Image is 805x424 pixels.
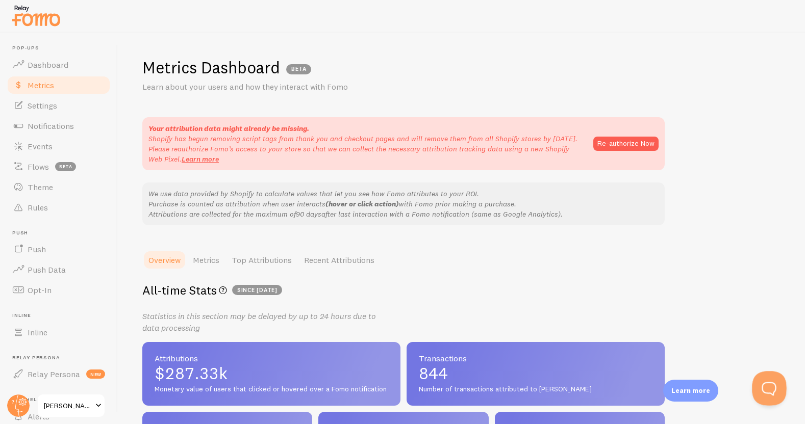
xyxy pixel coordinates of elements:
[28,182,53,192] span: Theme
[232,285,282,295] span: since [DATE]
[28,80,54,90] span: Metrics
[593,137,659,151] button: Re-authorize Now
[44,400,92,412] span: [PERSON_NAME]
[28,162,49,172] span: Flows
[286,64,311,74] span: BETA
[148,189,659,219] p: We use data provided by Shopify to calculate values that let you see how Fomo attributes to your ...
[182,154,219,164] a: Learn more
[28,60,68,70] span: Dashboard
[142,81,387,93] p: Learn about your users and how they interact with Fomo
[6,364,111,384] a: Relay Persona new
[142,57,280,78] h1: Metrics Dashboard
[6,95,111,116] a: Settings
[142,282,665,298] h2: All-time Stats
[142,311,376,333] i: Statistics in this section may be delayed by up to 24 hours due to data processing
[6,136,111,156] a: Events
[28,327,47,337] span: Inline
[187,250,225,270] a: Metrics
[671,386,710,395] p: Learn more
[28,100,57,111] span: Settings
[12,230,111,236] span: Push
[6,197,111,218] a: Rules
[6,177,111,197] a: Theme
[325,199,399,208] b: (hover or click action)
[148,134,583,164] p: Shopify has begun removing script tags from thank you and checkout pages and will remove them fro...
[28,121,74,131] span: Notifications
[752,371,787,406] iframe: Help Scout Beacon - Open
[6,239,111,259] a: Push
[155,354,388,362] span: Attributions
[6,322,111,342] a: Inline
[419,354,652,362] span: Transactions
[86,369,105,379] span: new
[28,202,48,213] span: Rules
[55,162,76,171] span: beta
[419,385,652,394] span: Number of transactions attributed to [PERSON_NAME]
[6,116,111,136] a: Notifications
[28,369,80,379] span: Relay Persona
[37,393,106,418] a: [PERSON_NAME]
[28,285,52,295] span: Opt-In
[225,250,298,270] a: Top Attributions
[419,365,652,382] span: 844
[28,244,46,254] span: Push
[296,209,321,219] em: 90 days
[12,312,111,319] span: Inline
[6,156,111,177] a: Flows beta
[298,250,381,270] a: Recent Attributions
[6,280,111,300] a: Opt-In
[148,124,309,133] strong: Your attribution data might already be missing.
[28,141,53,151] span: Events
[28,264,66,275] span: Push Data
[6,55,111,75] a: Dashboard
[11,3,62,29] img: fomo-relay-logo-orange.svg
[663,380,718,402] div: Learn more
[12,45,111,51] span: Pop-ups
[12,355,111,361] span: Relay Persona
[6,259,111,280] a: Push Data
[155,365,388,382] span: $287.33k
[142,250,187,270] a: Overview
[155,385,388,394] span: Monetary value of users that clicked or hovered over a Fomo notification
[6,75,111,95] a: Metrics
